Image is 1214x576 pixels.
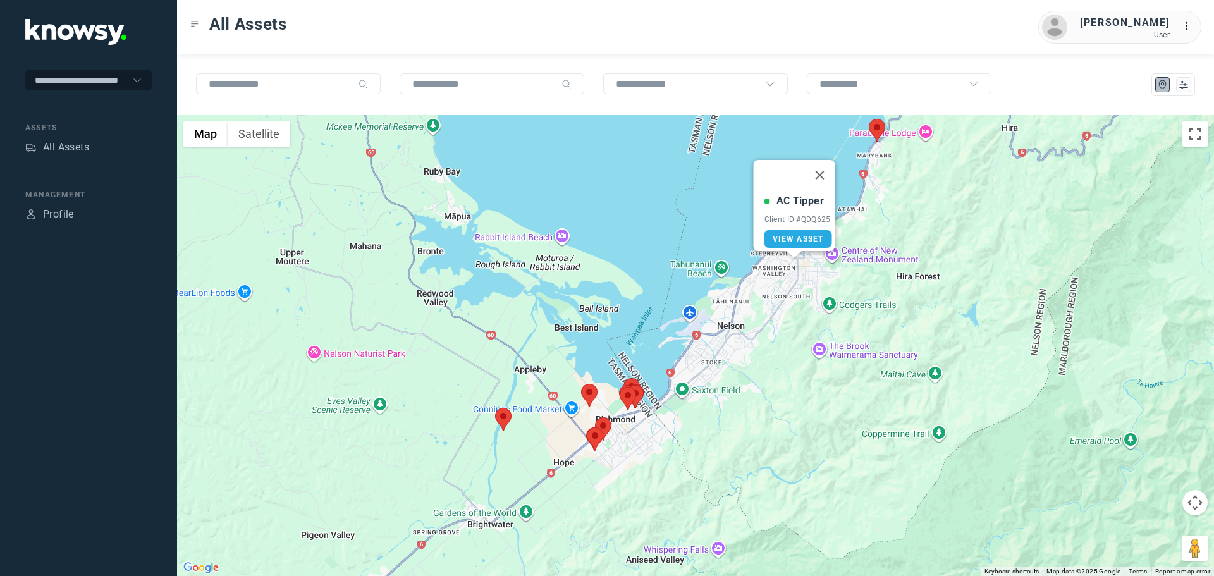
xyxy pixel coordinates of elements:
div: List [1178,79,1189,90]
div: User [1080,30,1170,39]
button: Map camera controls [1182,490,1208,515]
img: Application Logo [25,19,126,45]
div: : [1182,19,1198,34]
a: Open this area in Google Maps (opens a new window) [180,560,222,576]
div: Profile [43,207,74,222]
a: ProfileProfile [25,207,74,222]
div: All Assets [43,140,89,155]
div: Profile [25,209,37,220]
div: AC Tipper [776,193,825,209]
div: : [1182,19,1198,36]
tspan: ... [1183,21,1196,31]
a: AssetsAll Assets [25,140,89,155]
button: Toggle fullscreen view [1182,121,1208,147]
div: Management [25,189,152,200]
img: avatar.png [1042,15,1067,40]
div: Assets [25,142,37,153]
span: Map data ©2025 Google [1046,568,1120,575]
a: Terms (opens in new tab) [1129,568,1148,575]
div: Map [1157,79,1168,90]
div: Client ID #QDQ625 [764,215,832,224]
span: View Asset [773,235,824,243]
img: Google [180,560,222,576]
button: Close [805,160,835,190]
button: Show satellite imagery [228,121,290,147]
div: Search [358,79,368,89]
button: Show street map [183,121,228,147]
button: Keyboard shortcuts [984,567,1039,576]
a: View Asset [764,230,832,248]
div: [PERSON_NAME] [1080,15,1170,30]
a: Report a map error [1155,568,1210,575]
button: Drag Pegman onto the map to open Street View [1182,536,1208,561]
div: Search [561,79,572,89]
div: Toggle Menu [190,20,199,28]
span: All Assets [209,13,287,35]
div: Assets [25,122,152,133]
